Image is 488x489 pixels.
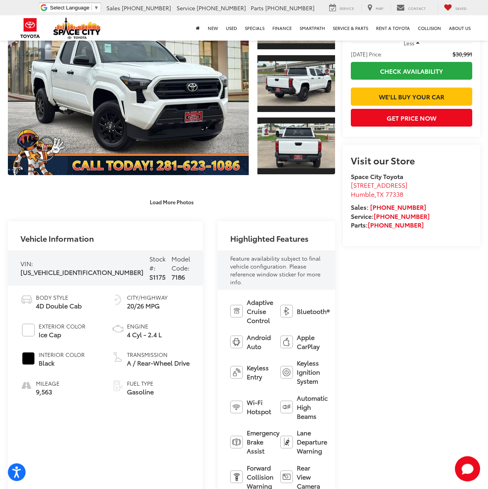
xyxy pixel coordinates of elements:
span: Engine [127,322,162,330]
img: Keyless Entry [230,366,243,379]
span: Body Style [36,293,82,301]
img: Emergency Brake Assist [230,436,243,448]
a: We'll Buy Your Car [351,88,472,105]
span: $30,991 [453,50,472,58]
span: Service [339,6,354,11]
a: Rent a Toyota [372,15,414,41]
a: Collision [414,15,445,41]
span: Black [39,358,85,368]
span: A / Rear-Wheel Drive [127,358,190,368]
a: Used [222,15,241,41]
img: Rear View Camera [280,470,293,483]
img: Android Auto [230,336,243,348]
img: Forward Collision Warning [230,470,243,483]
span: [PHONE_NUMBER] [122,4,171,12]
span: 20/26 MPG [127,301,168,310]
span: Select Language [50,5,89,11]
a: Expand Photo 3 [257,117,335,175]
a: Select Language​ [50,5,99,11]
a: My Saved Vehicles [438,4,473,12]
span: #FFFFFF [22,324,35,336]
span: 77338 [386,189,403,198]
a: [PHONE_NUMBER] [374,211,430,220]
h2: Highlighted Features [230,234,309,243]
a: About Us [445,15,475,41]
span: [PHONE_NUMBER] [197,4,246,12]
span: Contact [408,6,426,11]
strong: Service: [351,211,430,220]
img: Space City Toyota [53,17,101,39]
span: 9,563 [36,387,60,396]
h2: Vehicle Information [20,234,94,243]
span: Adaptive Cruise Control [247,298,273,325]
span: Service [177,4,195,12]
span: 7186 [171,272,185,281]
span: ▼ [94,5,99,11]
span: ​ [91,5,92,11]
a: Service [323,4,360,12]
span: Model Code: [171,254,190,272]
span: S1175 [149,272,166,281]
strong: Space City Toyota [351,172,403,181]
svg: Start Chat [455,456,480,482]
span: Wi-Fi Hotspot [247,398,272,416]
span: [PHONE_NUMBER] [265,4,315,12]
a: New [204,15,222,41]
span: [STREET_ADDRESS] [351,180,408,189]
span: Android Auto [247,333,272,351]
button: Toggle Chat Window [455,456,480,482]
a: [STREET_ADDRESS] Humble,TX 77338 [351,180,408,198]
a: Service & Parts [329,15,372,41]
span: Lane Departure Warning [297,428,327,455]
span: Stock #: [149,254,166,272]
a: SmartPath [296,15,329,41]
a: Finance [268,15,296,41]
img: Apple CarPlay [280,336,293,348]
span: [US_VEHICLE_IDENTIFICATION_NUMBER] [20,267,143,276]
span: Humble [351,189,374,198]
span: Fuel Type [127,379,154,387]
span: Ice Cap [39,330,86,339]
img: Automatic High Beams [280,401,293,413]
a: Home [192,15,204,41]
span: TX [376,189,384,198]
img: Toyota [15,15,45,41]
a: Contact [391,4,432,12]
button: Get Price Now [351,109,472,127]
button: Load More Photos [144,195,199,209]
span: Bluetooth® [297,307,330,316]
span: City/Highway [127,293,168,301]
i: mileage icon [20,379,32,390]
span: Sales: [351,202,369,211]
a: Check Availability [351,62,472,80]
span: Gasoline [127,387,154,396]
span: Saved [455,6,467,11]
img: Bluetooth® [280,305,293,317]
span: Automatic High Beams [297,394,328,421]
span: Keyless Entry [247,363,272,381]
span: Apple CarPlay [297,333,322,351]
span: Keyless Ignition System [297,358,322,386]
strong: Parts: [351,220,424,229]
a: Map [361,4,389,12]
img: Wi-Fi Hotspot [230,401,243,413]
img: Fuel Economy [112,293,124,306]
span: Sales [106,4,120,12]
h2: Visit our Store [351,155,472,165]
span: Transmission [127,351,190,358]
span: 4 Cyl - 2.4 L [127,330,162,339]
span: [DATE] Price: [351,50,382,58]
img: Lane Departure Warning [280,436,293,448]
span: Interior Color [39,351,85,358]
span: Map [376,6,383,11]
span: 4D Double Cab [36,301,82,310]
span: Mileage [36,379,60,387]
button: Less [400,36,423,50]
span: Less [404,39,414,47]
a: [PHONE_NUMBER] [370,202,426,211]
span: Exterior Color [39,322,86,330]
span: Emergency Brake Assist [247,428,279,455]
span: Parts [251,4,264,12]
span: #000000 [22,352,35,365]
a: Specials [241,15,268,41]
